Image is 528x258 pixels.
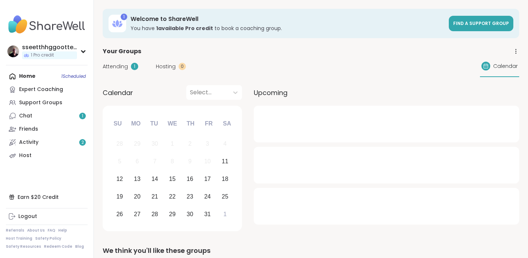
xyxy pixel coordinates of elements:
div: Chat [19,112,32,120]
div: Choose Thursday, October 30th, 2025 [182,206,198,222]
div: Mo [128,116,144,132]
img: sseetthhggootteell [7,46,19,57]
span: Calendar [103,88,133,98]
span: Hosting [156,63,176,70]
span: 2 [81,139,84,146]
div: 25 [222,192,228,201]
div: Not available Tuesday, October 7th, 2025 [147,154,163,170]
div: 24 [204,192,211,201]
div: We think you'll like these groups [103,246,519,256]
div: Expert Coaching [19,86,63,93]
span: Find a support group [453,20,509,26]
div: 5 [118,156,121,166]
div: 3 [206,139,209,149]
div: 7 [153,156,157,166]
div: Choose Sunday, October 19th, 2025 [112,189,128,204]
div: Not available Wednesday, October 1st, 2025 [165,136,180,152]
div: 22 [169,192,176,201]
div: 16 [187,174,193,184]
div: Choose Monday, October 20th, 2025 [129,189,145,204]
div: 23 [187,192,193,201]
div: Choose Monday, October 13th, 2025 [129,171,145,187]
a: Chat1 [6,109,88,123]
a: Logout [6,210,88,223]
div: 28 [116,139,123,149]
div: 17 [204,174,211,184]
div: Choose Tuesday, October 14th, 2025 [147,171,163,187]
a: Blog [75,244,84,249]
div: Choose Thursday, October 16th, 2025 [182,171,198,187]
a: Host [6,149,88,162]
div: Choose Saturday, November 1st, 2025 [217,206,233,222]
div: 29 [169,209,176,219]
a: Expert Coaching [6,83,88,96]
div: Su [110,116,126,132]
div: Choose Wednesday, October 29th, 2025 [165,206,180,222]
div: Not available Friday, October 10th, 2025 [199,154,215,170]
div: Choose Wednesday, October 22nd, 2025 [165,189,180,204]
h3: You have to book a coaching group. [131,25,444,32]
div: 11 [222,156,228,166]
div: Choose Sunday, October 26th, 2025 [112,206,128,222]
div: Sa [219,116,235,132]
div: 15 [169,174,176,184]
span: 1 Pro credit [31,52,54,58]
div: 31 [204,209,211,219]
div: Choose Friday, October 24th, 2025 [199,189,215,204]
div: 27 [134,209,140,219]
a: Friends [6,123,88,136]
div: 4 [223,139,227,149]
div: Not available Monday, October 6th, 2025 [129,154,145,170]
div: Friends [19,126,38,133]
div: We [164,116,180,132]
div: Choose Saturday, October 11th, 2025 [217,154,233,170]
a: Support Groups [6,96,88,109]
div: 6 [136,156,139,166]
div: 14 [151,174,158,184]
div: 19 [116,192,123,201]
div: 1 [131,63,138,70]
div: Choose Friday, October 31st, 2025 [199,206,215,222]
div: 20 [134,192,140,201]
div: 13 [134,174,140,184]
div: Not available Saturday, October 4th, 2025 [217,136,233,152]
div: Logout [18,213,37,220]
a: Referrals [6,228,24,233]
div: Choose Sunday, October 12th, 2025 [112,171,128,187]
div: 9 [188,156,191,166]
div: Not available Monday, September 29th, 2025 [129,136,145,152]
div: 26 [116,209,123,219]
div: Not available Tuesday, September 30th, 2025 [147,136,163,152]
a: Redeem Code [44,244,72,249]
div: 30 [151,139,158,149]
span: Upcoming [254,88,287,98]
a: Host Training [6,236,32,241]
div: Choose Wednesday, October 15th, 2025 [165,171,180,187]
div: Not available Thursday, October 9th, 2025 [182,154,198,170]
div: 21 [151,192,158,201]
span: 1 [82,113,83,119]
span: Attending [103,63,128,70]
div: Earn $20 Credit [6,190,88,204]
div: Choose Friday, October 17th, 2025 [199,171,215,187]
div: 8 [171,156,174,166]
a: About Us [27,228,45,233]
div: Choose Saturday, October 25th, 2025 [217,189,233,204]
div: Not available Thursday, October 2nd, 2025 [182,136,198,152]
div: Choose Saturday, October 18th, 2025 [217,171,233,187]
div: 30 [187,209,193,219]
div: 12 [116,174,123,184]
div: Th [183,116,199,132]
div: Not available Wednesday, October 8th, 2025 [165,154,180,170]
div: Not available Sunday, October 5th, 2025 [112,154,128,170]
img: ShareWell Nav Logo [6,12,88,37]
div: Not available Sunday, September 28th, 2025 [112,136,128,152]
div: Choose Monday, October 27th, 2025 [129,206,145,222]
div: month 2025-10 [111,135,234,223]
div: Not available Friday, October 3rd, 2025 [199,136,215,152]
div: 1 [171,139,174,149]
div: 1 [223,209,227,219]
div: 28 [151,209,158,219]
div: 1 [121,14,127,20]
div: Choose Thursday, October 23rd, 2025 [182,189,198,204]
